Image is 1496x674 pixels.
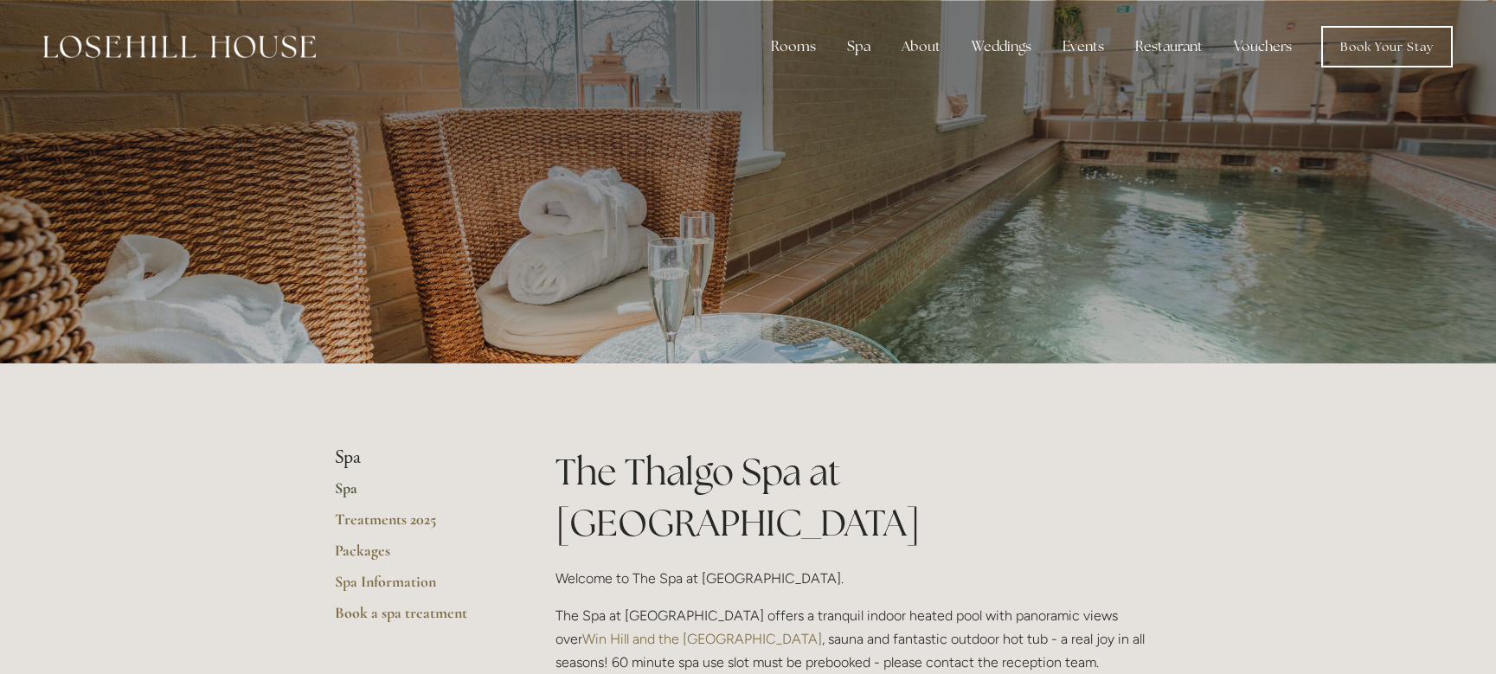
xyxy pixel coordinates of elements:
a: Vouchers [1220,29,1306,64]
li: Spa [335,446,500,469]
div: Restaurant [1121,29,1217,64]
a: Spa [335,478,500,510]
a: Spa Information [335,572,500,603]
h1: The Thalgo Spa at [GEOGRAPHIC_DATA] [555,446,1162,549]
a: Win Hill and the [GEOGRAPHIC_DATA] [582,631,822,647]
a: Treatments 2025 [335,510,500,541]
div: Weddings [958,29,1045,64]
div: About [888,29,954,64]
a: Packages [335,541,500,572]
div: Rooms [757,29,830,64]
p: Welcome to The Spa at [GEOGRAPHIC_DATA]. [555,567,1162,590]
img: Losehill House [43,35,316,58]
div: Events [1049,29,1118,64]
div: Spa [833,29,884,64]
a: Book Your Stay [1321,26,1453,67]
a: Book a spa treatment [335,603,500,634]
